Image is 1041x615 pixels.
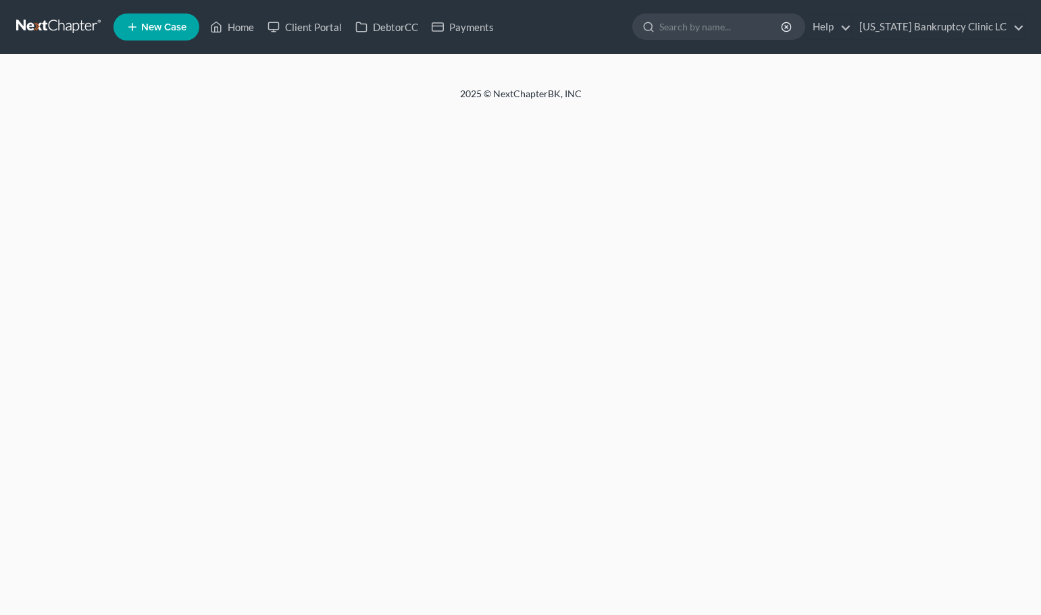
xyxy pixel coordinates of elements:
[349,15,425,39] a: DebtorCC
[141,22,186,32] span: New Case
[853,15,1024,39] a: [US_STATE] Bankruptcy Clinic LC
[425,15,501,39] a: Payments
[136,87,906,111] div: 2025 © NextChapterBK, INC
[806,15,851,39] a: Help
[659,14,783,39] input: Search by name...
[203,15,261,39] a: Home
[261,15,349,39] a: Client Portal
